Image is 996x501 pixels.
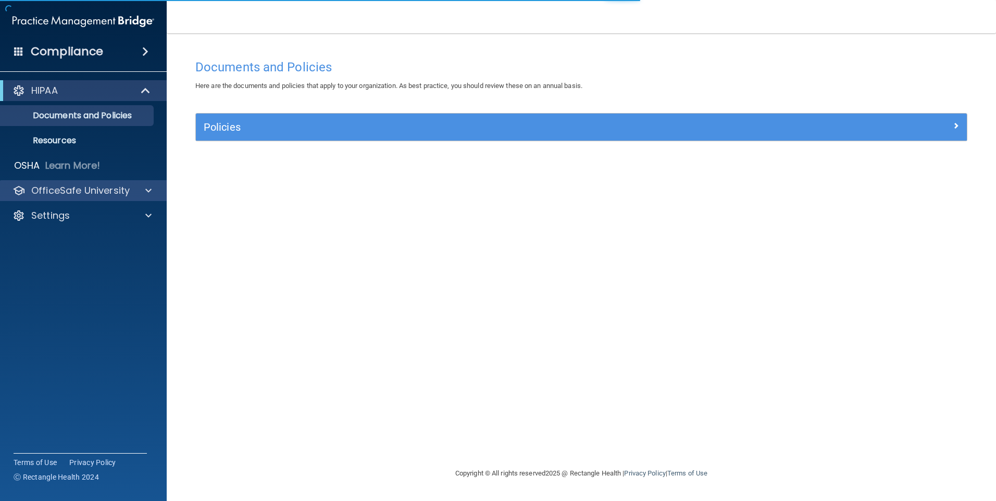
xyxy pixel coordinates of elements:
[31,44,103,59] h4: Compliance
[31,184,130,197] p: OfficeSafe University
[31,209,70,222] p: Settings
[624,469,665,477] a: Privacy Policy
[45,159,101,172] p: Learn More!
[69,457,116,468] a: Privacy Policy
[195,82,582,90] span: Here are the documents and policies that apply to your organization. As best practice, you should...
[14,472,99,482] span: Ⓒ Rectangle Health 2024
[14,457,57,468] a: Terms of Use
[13,84,151,97] a: HIPAA
[14,159,40,172] p: OSHA
[391,457,771,490] div: Copyright © All rights reserved 2025 @ Rectangle Health | |
[13,11,154,32] img: PMB logo
[13,184,152,197] a: OfficeSafe University
[195,60,967,74] h4: Documents and Policies
[667,469,707,477] a: Terms of Use
[7,135,149,146] p: Resources
[204,119,959,135] a: Policies
[31,84,58,97] p: HIPAA
[7,110,149,121] p: Documents and Policies
[204,121,766,133] h5: Policies
[13,209,152,222] a: Settings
